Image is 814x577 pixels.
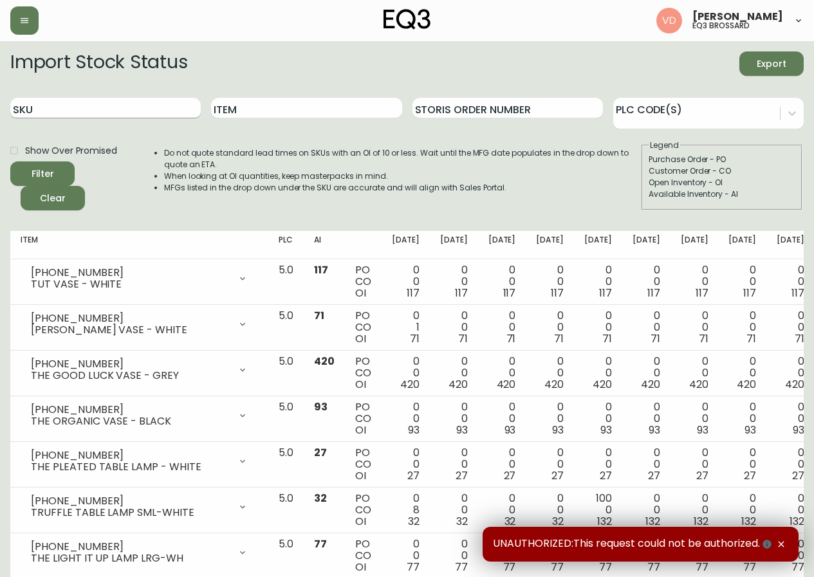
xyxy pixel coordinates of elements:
[633,401,660,436] div: 0 0
[777,310,804,345] div: 0 0
[456,468,468,483] span: 27
[31,358,230,370] div: [PHONE_NUMBER]
[355,447,371,482] div: PO CO
[696,468,708,483] span: 27
[526,231,574,259] th: [DATE]
[777,356,804,390] div: 0 0
[671,231,719,259] th: [DATE]
[602,331,612,346] span: 71
[699,331,708,346] span: 71
[21,186,85,210] button: Clear
[408,514,420,529] span: 32
[584,310,612,345] div: 0 0
[649,140,680,151] legend: Legend
[31,450,230,461] div: [PHONE_NUMBER]
[536,310,564,345] div: 0 0
[408,423,420,437] span: 93
[649,423,660,437] span: 93
[584,264,612,299] div: 0 0
[737,377,756,392] span: 420
[728,401,756,436] div: 0 0
[10,161,75,186] button: Filter
[10,51,187,76] h2: Import Stock Status
[750,56,793,72] span: Export
[777,447,804,482] div: 0 0
[552,514,564,529] span: 32
[392,447,420,482] div: 0 0
[455,560,468,574] span: 77
[649,154,795,165] div: Purchase Order - PO
[382,231,430,259] th: [DATE]
[31,370,230,381] div: THE GOOD LUCK VASE - GREY
[164,170,640,182] li: When looking at OI quantities, keep masterpacks in mind.
[31,279,230,290] div: TUT VASE - WHITE
[633,310,660,345] div: 0 0
[681,356,708,390] div: 0 0
[790,514,804,529] span: 132
[777,493,804,527] div: 0 0
[681,310,708,345] div: 0 0
[651,331,660,346] span: 71
[649,165,795,177] div: Customer Order - CO
[649,188,795,200] div: Available Inventory - AI
[268,259,304,305] td: 5.0
[777,401,804,436] div: 0 0
[692,12,783,22] span: [PERSON_NAME]
[10,231,268,259] th: Item
[31,324,230,336] div: [PERSON_NAME] VASE - WHITE
[355,423,366,437] span: OI
[314,354,335,369] span: 420
[745,423,756,437] span: 93
[392,264,420,299] div: 0 0
[689,377,708,392] span: 420
[633,447,660,482] div: 0 0
[503,560,516,574] span: 77
[681,264,708,299] div: 0 0
[440,538,468,573] div: 0 0
[792,468,804,483] span: 27
[641,377,660,392] span: 420
[694,514,708,529] span: 132
[21,493,258,521] div: [PHONE_NUMBER]TRUFFLE TABLE LAMP SML-WHITE
[536,401,564,436] div: 0 0
[544,377,564,392] span: 420
[656,8,682,33] img: 34cbe8de67806989076631741e6a7c6b
[440,493,468,527] div: 0 0
[633,356,660,390] div: 0 0
[746,331,756,346] span: 71
[407,468,420,483] span: 27
[392,493,420,527] div: 0 8
[692,22,750,30] h5: eq3 brossard
[440,310,468,345] div: 0 0
[430,231,478,259] th: [DATE]
[25,144,117,158] span: Show Over Promised
[777,264,804,299] div: 0 0
[31,541,230,553] div: [PHONE_NUMBER]
[488,356,516,390] div: 0 0
[268,231,304,259] th: PLC
[584,356,612,390] div: 0 0
[355,377,366,392] span: OI
[697,423,708,437] span: 93
[536,493,564,527] div: 0 0
[268,305,304,351] td: 5.0
[741,514,756,529] span: 132
[633,264,660,299] div: 0 0
[456,423,468,437] span: 93
[440,356,468,390] div: 0 0
[31,495,230,507] div: [PHONE_NUMBER]
[314,262,328,277] span: 117
[551,560,564,574] span: 77
[600,423,612,437] span: 93
[164,147,640,170] li: Do not quote standard lead times on SKUs with an OI of 10 or less. Wait until the MFG date popula...
[440,401,468,436] div: 0 0
[392,356,420,390] div: 0 0
[795,331,804,346] span: 71
[728,310,756,345] div: 0 0
[355,538,371,573] div: PO CO
[584,447,612,482] div: 0 0
[31,404,230,416] div: [PHONE_NUMBER]
[574,231,622,259] th: [DATE]
[31,553,230,564] div: THE LIGHT IT UP LAMP LRG-WH
[32,166,54,182] div: Filter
